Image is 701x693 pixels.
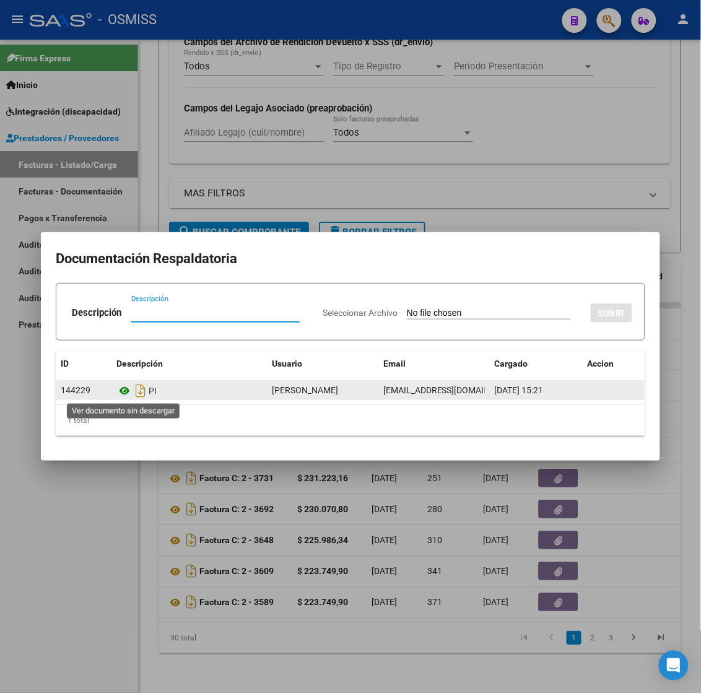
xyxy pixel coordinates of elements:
span: [DATE] 15:21 [495,385,544,395]
datatable-header-cell: Descripción [111,351,267,377]
span: Accion [588,359,614,368]
span: SUBIR [598,308,625,319]
span: 144229 [61,385,90,395]
div: 1 total [56,405,645,436]
span: ID [61,359,69,368]
span: [PERSON_NAME] [272,385,338,395]
span: Seleccionar Archivo [323,308,398,318]
div: Open Intercom Messenger [659,651,689,681]
span: Cargado [495,359,528,368]
datatable-header-cell: ID [56,351,111,377]
div: Pl [116,381,262,401]
span: Email [383,359,406,368]
i: Descargar documento [133,381,149,401]
datatable-header-cell: Accion [583,351,645,377]
datatable-header-cell: Cargado [490,351,583,377]
p: Descripción [72,306,121,320]
datatable-header-cell: Usuario [267,351,378,377]
button: SUBIR [591,303,632,323]
h2: Documentación Respaldatoria [56,247,645,271]
span: Descripción [116,359,163,368]
span: Usuario [272,359,302,368]
datatable-header-cell: Email [378,351,490,377]
span: [EMAIL_ADDRESS][DOMAIN_NAME] [383,385,521,395]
